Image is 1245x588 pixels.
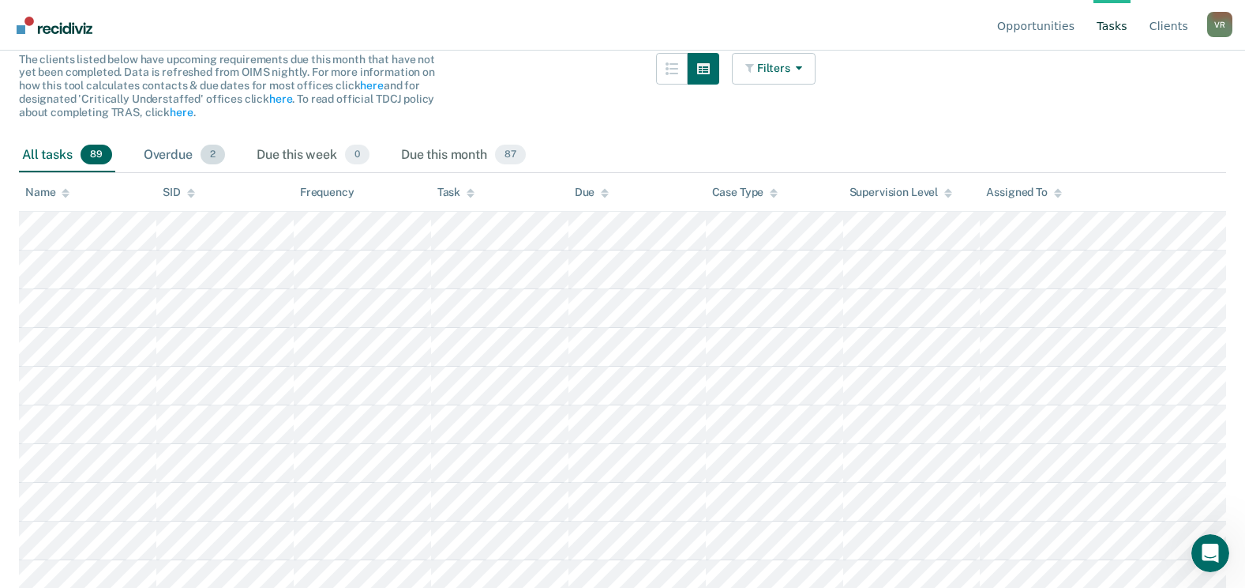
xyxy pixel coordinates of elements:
[1207,12,1232,37] div: V R
[495,145,526,165] span: 87
[17,17,92,34] img: Recidiviz
[25,186,69,199] div: Name
[360,79,383,92] a: here
[201,145,225,165] span: 2
[849,186,953,199] div: Supervision Level
[300,186,354,199] div: Frequency
[269,92,292,105] a: here
[575,186,609,199] div: Due
[141,138,228,173] div: Overdue2
[732,53,816,85] button: Filters
[1191,534,1229,572] iframe: Intercom live chat
[437,186,474,199] div: Task
[170,106,193,119] a: here
[81,145,112,165] span: 89
[712,186,778,199] div: Case Type
[345,145,369,165] span: 0
[253,138,373,173] div: Due this week0
[398,138,529,173] div: Due this month87
[19,53,435,119] span: The clients listed below have upcoming requirements due this month that have not yet been complet...
[163,186,195,199] div: SID
[986,186,1061,199] div: Assigned To
[1207,12,1232,37] button: Profile dropdown button
[19,138,115,173] div: All tasks89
